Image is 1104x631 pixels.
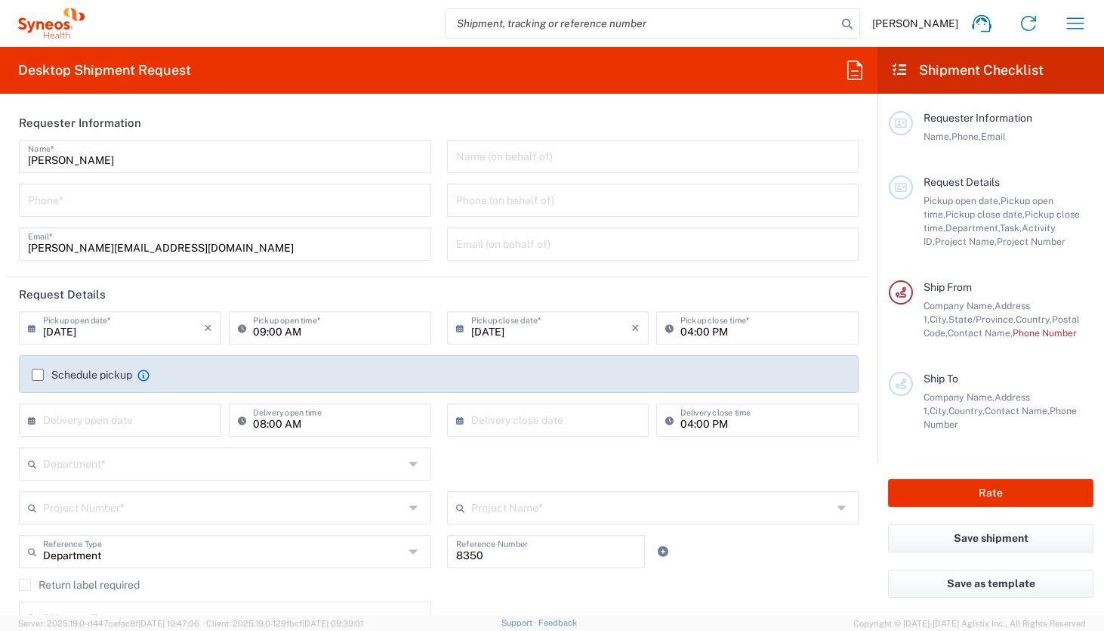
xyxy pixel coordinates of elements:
button: Rate [888,479,1093,507]
label: Return label required [19,579,140,591]
span: Project Number [997,236,1065,247]
i: × [631,316,640,340]
span: Contact Name, [948,327,1013,339]
a: Support [501,618,539,627]
span: Country, [1016,314,1052,325]
span: City, [930,314,948,325]
span: State/Province, [948,314,1016,325]
span: [DATE] 10:47:06 [138,619,199,628]
button: Save shipment [888,524,1093,552]
button: Save as template [888,570,1093,598]
span: Phone, [951,131,981,142]
span: Pickup close date, [945,209,1025,220]
span: Project Name, [935,236,997,247]
h2: Shipment Checklist [891,61,1044,79]
span: Name, [924,131,951,142]
span: Ship From [924,281,972,293]
span: Ship To [924,373,958,385]
span: Pickup open date, [924,195,1001,206]
span: Department, [945,222,1000,234]
span: Company Name, [924,391,995,403]
input: Shipment, tracking or reference number [446,9,837,38]
span: Requester Information [924,112,1032,124]
span: Client: 2025.19.0-129fbcf [206,619,363,628]
h2: Requester Information [19,116,141,131]
a: Add Reference [652,541,674,562]
span: City, [930,405,948,416]
span: Contact Name, [985,405,1050,416]
span: Email [981,131,1006,142]
span: [PERSON_NAME] [872,17,958,30]
span: Request Details [924,176,1000,188]
i: × [204,316,212,340]
a: Feedback [538,618,577,627]
span: Phone Number [1013,327,1077,339]
span: Country, [948,405,985,416]
span: Task, [1000,222,1022,234]
h2: Request Details [19,287,106,302]
span: Copyright © [DATE]-[DATE] Agistix Inc., All Rights Reserved [853,617,1086,630]
span: Company Name, [924,300,995,311]
h2: Desktop Shipment Request [18,61,191,79]
span: Server: 2025.19.0-d447cefac8f [18,619,199,628]
label: Schedule pickup [32,369,132,381]
span: [DATE] 09:39:01 [302,619,363,628]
